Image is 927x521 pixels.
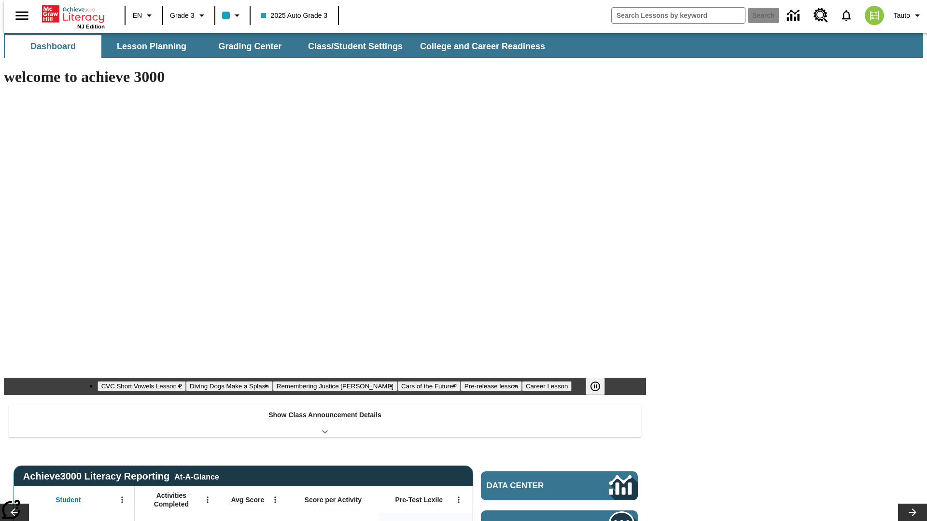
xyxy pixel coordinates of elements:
[300,35,410,58] button: Class/Student Settings
[4,35,554,58] div: SubNavbar
[898,504,927,521] button: Lesson carousel, Next
[186,381,273,391] button: Slide 2 Diving Dogs Make a Splash
[140,491,203,508] span: Activities Completed
[23,471,219,482] span: Achieve3000 Literacy Reporting
[103,35,200,58] button: Lesson Planning
[268,410,381,420] p: Show Class Announcement Details
[481,471,638,500] a: Data Center
[42,3,105,29] div: Home
[5,35,101,58] button: Dashboard
[412,35,553,58] button: College and Career Readiness
[4,68,646,86] h1: welcome to achieve 3000
[273,381,397,391] button: Slide 3 Remembering Justice O'Connor
[586,378,605,395] button: Pause
[77,24,105,29] span: NJ Edition
[612,8,745,23] input: search field
[4,33,923,58] div: SubNavbar
[451,493,466,507] button: Open Menu
[781,2,808,29] a: Data Center
[834,3,859,28] a: Notifications
[261,11,328,21] span: 2025 Auto Grade 3
[487,481,577,491] span: Data Center
[808,2,834,28] a: Resource Center, Will open in new tab
[461,381,522,391] button: Slide 5 Pre-release lesson
[268,493,282,507] button: Open Menu
[115,493,129,507] button: Open Menu
[231,495,264,504] span: Avg Score
[202,35,298,58] button: Grading Center
[218,7,247,24] button: Class color is light blue. Change class color
[522,381,572,391] button: Slide 6 Career Lesson
[174,471,219,481] div: At-A-Glance
[890,7,927,24] button: Profile/Settings
[894,11,910,21] span: Tauto
[865,6,884,25] img: avatar image
[8,1,36,30] button: Open side menu
[56,495,81,504] span: Student
[133,11,142,21] span: EN
[98,381,186,391] button: Slide 1 CVC Short Vowels Lesson 2
[9,404,641,438] div: Show Class Announcement Details
[128,7,159,24] button: Language: EN, Select a language
[586,378,615,395] div: Pause
[200,493,215,507] button: Open Menu
[166,7,211,24] button: Grade: Grade 3, Select a grade
[397,381,461,391] button: Slide 4 Cars of the Future?
[170,11,195,21] span: Grade 3
[305,495,362,504] span: Score per Activity
[395,495,443,504] span: Pre-Test Lexile
[859,3,890,28] button: Select a new avatar
[42,4,105,24] a: Home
